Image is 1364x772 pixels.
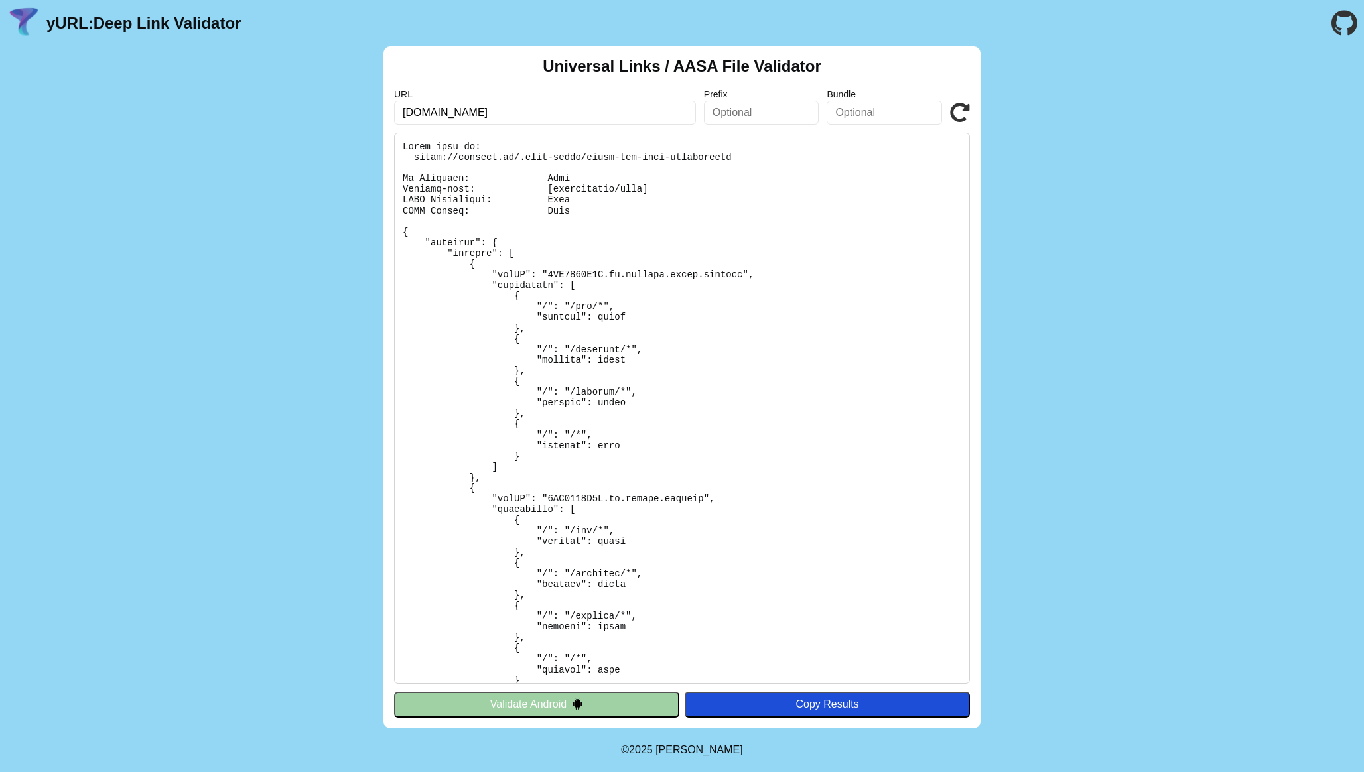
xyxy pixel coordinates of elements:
label: Bundle [827,89,942,99]
img: yURL Logo [7,6,41,40]
a: Michael Ibragimchayev's Personal Site [655,744,743,755]
label: URL [394,89,696,99]
pre: Lorem ipsu do: sitam://consect.ad/.elit-seddo/eiusm-tem-inci-utlaboreetd Ma Aliquaen: Admi Veniam... [394,133,970,684]
label: Prefix [704,89,819,99]
input: Required [394,101,696,125]
button: Copy Results [685,692,970,717]
div: Copy Results [691,698,963,710]
h2: Universal Links / AASA File Validator [543,57,821,76]
input: Optional [704,101,819,125]
img: droidIcon.svg [572,698,583,710]
a: yURL:Deep Link Validator [46,14,241,32]
span: 2025 [629,744,653,755]
button: Validate Android [394,692,679,717]
footer: © [621,728,742,772]
input: Optional [827,101,942,125]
